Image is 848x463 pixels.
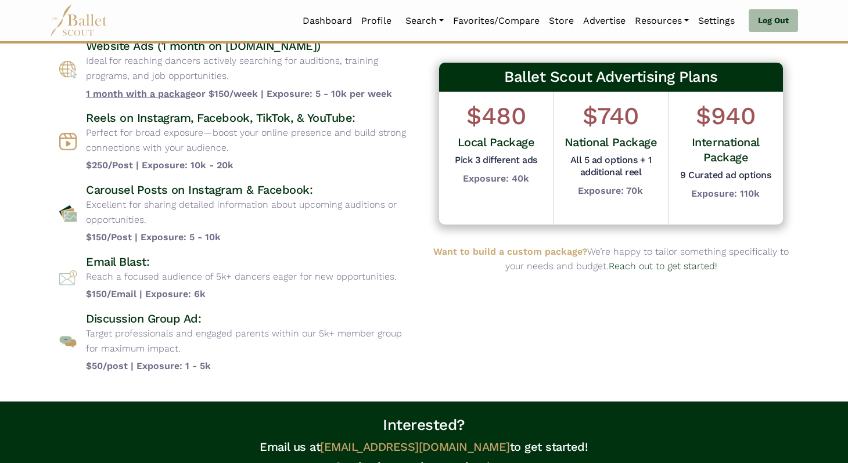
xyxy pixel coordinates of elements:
a: Reach out to get started! [609,261,717,272]
a: Resources [630,9,694,33]
a: Favorites/Compare [448,9,544,33]
b: $250/Post | Exposure: 10k - 20k [86,158,415,173]
b: Exposure: 40k [463,173,529,184]
h4: Website Ads (1 month on [DOMAIN_NAME]) [86,38,415,53]
h4: Local Package [455,135,537,150]
a: [EMAIL_ADDRESS][DOMAIN_NAME] [320,440,510,454]
span: 1 month with a package [86,88,196,99]
p: We’re happy to tailor something specifically to your needs and budget. [433,244,789,274]
a: Search [401,9,448,33]
b: $50/post | Exposure: 1 - 5k [86,359,415,374]
a: Advertise [578,9,630,33]
p: Excellent for sharing detailed information about upcoming auditions or opportunities. [86,197,415,227]
h4: Discussion Group Ad: [86,311,415,326]
h1: $480 [455,100,537,132]
b: $150/Email | Exposure: 6k [86,287,397,302]
a: Profile [357,9,396,33]
a: Dashboard [298,9,357,33]
h5: Pick 3 different ads [455,154,537,167]
h1: $940 [677,100,774,132]
b: Want to build a custom package? [433,246,587,257]
b: or $150/week | Exposure: 5 - 10k per week [86,86,415,102]
a: Store [544,9,578,33]
h4: International Package [677,135,774,165]
b: Exposure: 70k [578,185,643,196]
h4: National Package [562,135,659,150]
h4: Email Blast: [86,254,397,269]
b: Exposure: 110k [691,188,760,199]
h3: Ballet Scout Advertising Plans [439,63,783,92]
h4: Carousel Posts on Instagram & Facebook: [86,182,415,197]
h5: All 5 ad options + 1 additional reel [562,154,659,179]
a: Settings [694,9,739,33]
p: Perfect for broad exposure—boost your online presence and build strong connections with your audi... [86,125,415,155]
h1: $740 [562,100,659,132]
h3: Interested? [5,401,843,435]
p: Reach a focused audience of 5k+ dancers eager for new opportunities. [86,269,397,284]
p: Target professionals and engaged parents within our 5k+ member group for maximum impact. [86,326,415,356]
h5: 9 Curated ad options [677,169,774,182]
b: $150/Post | Exposure: 5 - 10k [86,230,415,245]
h4: Reels on Instagram, Facebook, TikTok, & YouTube: [86,110,415,125]
h4: Email us at to get started! [5,439,843,454]
a: Log Out [749,9,798,32]
p: Ideal for reaching dancers actively searching for auditions, training programs, and job opportuni... [86,53,415,83]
